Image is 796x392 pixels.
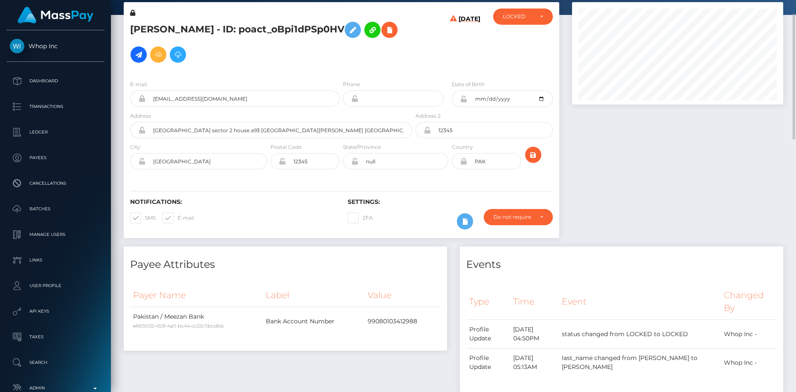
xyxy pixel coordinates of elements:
[10,279,101,292] p: User Profile
[365,307,441,336] td: 99080103412988
[559,348,721,377] td: last_name changed from [PERSON_NAME] to [PERSON_NAME]
[466,320,510,348] td: Profile Update
[130,212,156,224] label: SMS
[10,331,101,343] p: Taxes
[10,305,101,318] p: API Keys
[263,284,365,307] th: Label
[10,100,101,113] p: Transactions
[10,356,101,369] p: Search
[459,15,480,70] h6: [DATE]
[133,323,224,329] small: e6655132-453f-4a11-bc44-cc22c11bcdbb
[131,46,147,63] a: Initiate Payout
[6,326,105,348] a: Taxes
[6,224,105,245] a: Manage Users
[343,143,381,151] label: State/Province
[494,214,533,221] div: Do not require
[6,42,105,50] span: Whop Inc
[130,81,147,88] label: E-mail
[559,320,721,348] td: status changed from LOCKED to LOCKED
[6,352,105,373] a: Search
[721,284,777,320] th: Changed By
[466,348,510,377] td: Profile Update
[130,307,263,336] td: Pakistan / Meezan Bank
[10,39,24,53] img: Whop Inc
[466,257,777,272] h4: Events
[343,81,360,88] label: Phone
[130,198,335,206] h6: Notifications:
[6,147,105,168] a: Payees
[721,348,777,377] td: Whop Inc -
[466,284,510,320] th: Type
[130,143,140,151] label: City
[6,301,105,322] a: API Keys
[130,112,151,120] label: Address
[163,212,194,224] label: E-mail
[721,320,777,348] td: Whop Inc -
[415,112,441,120] label: Address 2
[10,75,101,87] p: Dashboard
[348,198,552,206] h6: Settings:
[365,284,441,307] th: Value
[559,284,721,320] th: Event
[263,307,365,336] td: Bank Account Number
[10,177,101,190] p: Cancellations
[510,320,559,348] td: [DATE] 04:50PM
[452,143,473,151] label: Country
[17,7,93,23] img: MassPay Logo
[270,143,302,151] label: Postal Code
[130,257,441,272] h4: Payee Attributes
[484,209,552,225] button: Do not require
[348,212,373,224] label: 2FA
[6,250,105,271] a: Links
[6,275,105,296] a: User Profile
[10,203,101,215] p: Batches
[10,228,101,241] p: Manage Users
[10,254,101,267] p: Links
[6,96,105,117] a: Transactions
[452,81,485,88] label: Date of Birth
[6,122,105,143] a: Ledger
[510,284,559,320] th: Time
[510,348,559,377] td: [DATE] 05:13AM
[6,198,105,220] a: Batches
[493,9,553,25] button: LOCKED
[6,173,105,194] a: Cancellations
[130,17,407,67] h5: [PERSON_NAME] - ID: poact_oBpi1dPSp0HV
[503,13,533,20] div: LOCKED
[10,126,101,139] p: Ledger
[6,70,105,92] a: Dashboard
[130,284,263,307] th: Payer Name
[10,151,101,164] p: Payees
